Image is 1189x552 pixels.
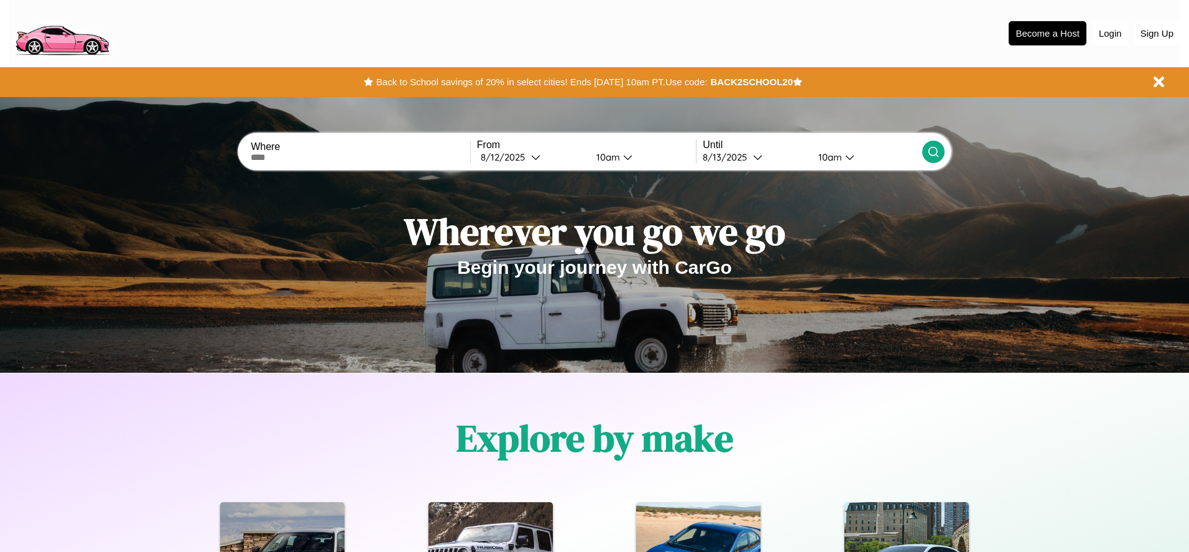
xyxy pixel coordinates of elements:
h1: Explore by make [456,413,733,464]
div: 8 / 13 / 2025 [703,151,753,163]
div: 8 / 12 / 2025 [481,151,531,163]
label: From [477,139,696,151]
button: 8/12/2025 [477,151,586,164]
button: Sign Up [1134,22,1180,45]
b: BACK2SCHOOL20 [710,77,793,87]
button: Login [1093,22,1128,45]
label: Where [251,141,470,152]
div: 10am [812,151,845,163]
button: Become a Host [1009,21,1086,45]
img: logo [9,6,114,58]
div: 10am [590,151,623,163]
button: 10am [586,151,696,164]
label: Until [703,139,922,151]
button: 10am [808,151,922,164]
button: Back to School savings of 20% in select cities! Ends [DATE] 10am PT.Use code: [373,73,710,91]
